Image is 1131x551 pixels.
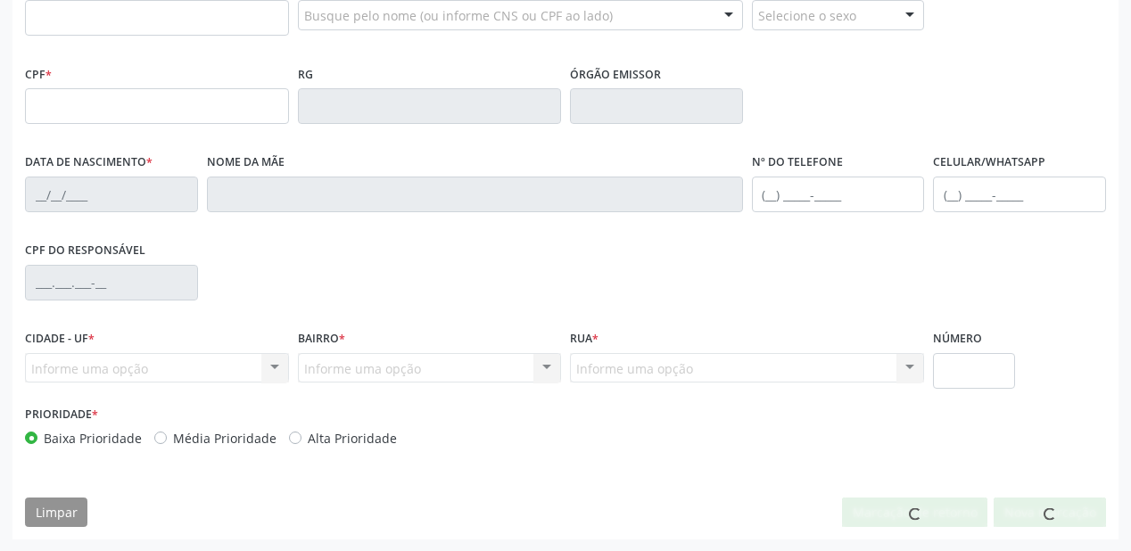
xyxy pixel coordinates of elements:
label: CPF [25,61,52,88]
label: Prioridade [25,401,98,429]
input: (__) _____-_____ [933,177,1106,212]
label: Nº do Telefone [752,149,843,177]
input: __/__/____ [25,177,198,212]
input: (__) _____-_____ [752,177,925,212]
label: Média Prioridade [173,429,277,448]
label: Data de nascimento [25,149,153,177]
label: Cidade - UF [25,325,95,353]
span: Busque pelo nome (ou informe CNS ou CPF ao lado) [304,6,613,25]
label: Número [933,325,982,353]
span: Selecione o sexo [758,6,856,25]
label: Baixa Prioridade [44,429,142,448]
label: Bairro [298,325,345,353]
label: RG [298,61,313,88]
label: Rua [570,325,599,353]
label: Alta Prioridade [308,429,397,448]
label: Celular/WhatsApp [933,149,1045,177]
input: ___.___.___-__ [25,265,198,300]
label: CPF do responsável [25,237,145,265]
label: Nome da mãe [207,149,285,177]
label: Órgão emissor [570,61,661,88]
